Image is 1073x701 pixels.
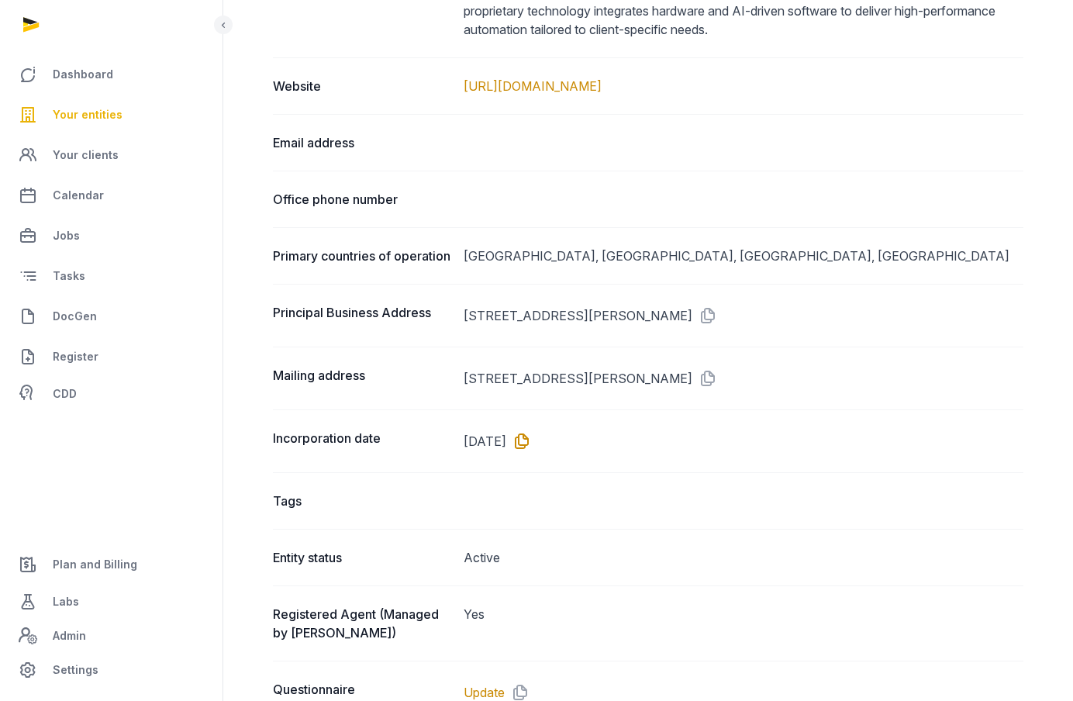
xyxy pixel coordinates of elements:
dd: [GEOGRAPHIC_DATA], [GEOGRAPHIC_DATA], [GEOGRAPHIC_DATA], [GEOGRAPHIC_DATA] [464,247,1023,265]
a: Jobs [12,217,210,254]
dt: Primary countries of operation [273,247,451,265]
dt: Entity status [273,548,451,567]
dt: Tags [273,492,451,510]
dt: Registered Agent (Managed by [PERSON_NAME]) [273,605,451,642]
dt: Email address [273,133,451,152]
dt: Incorporation date [273,429,451,454]
a: Admin [12,620,210,651]
a: Labs [12,583,210,620]
dd: [STREET_ADDRESS][PERSON_NAME] [464,366,1023,391]
a: [URL][DOMAIN_NAME] [464,78,602,94]
span: Your entities [53,105,122,124]
a: DocGen [12,298,210,335]
a: Register [12,338,210,375]
span: CDD [53,385,77,403]
a: CDD [12,378,210,409]
a: Your entities [12,96,210,133]
span: Labs [53,592,79,611]
a: Tasks [12,257,210,295]
span: Calendar [53,186,104,205]
dd: Active [464,548,1023,567]
dt: Office phone number [273,190,451,209]
span: Admin [53,627,86,645]
span: DocGen [53,307,97,326]
span: Your clients [53,146,119,164]
a: Your clients [12,136,210,174]
span: Settings [53,661,98,679]
dd: [DATE] [464,429,1023,454]
dt: Website [273,77,451,95]
span: Jobs [53,226,80,245]
a: Dashboard [12,56,210,93]
a: Plan and Billing [12,546,210,583]
dd: [STREET_ADDRESS][PERSON_NAME] [464,303,1023,328]
dt: Mailing address [273,366,451,391]
span: Tasks [53,267,85,285]
span: Plan and Billing [53,555,137,574]
span: Dashboard [53,65,113,84]
dd: Yes [464,605,1023,642]
a: Calendar [12,177,210,214]
dt: Principal Business Address [273,303,451,328]
span: Register [53,347,98,366]
a: Settings [12,651,210,689]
